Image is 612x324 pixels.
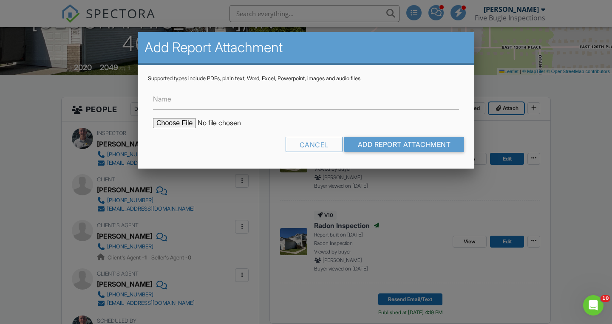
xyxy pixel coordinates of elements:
[344,137,465,152] input: Add Report Attachment
[144,39,467,56] h2: Add Report Attachment
[153,94,171,104] label: Name
[601,295,610,302] span: 10
[148,75,464,82] div: Supported types include PDFs, plain text, Word, Excel, Powerpoint, images and audio files.
[583,295,603,316] iframe: Intercom live chat
[286,137,343,152] div: Cancel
